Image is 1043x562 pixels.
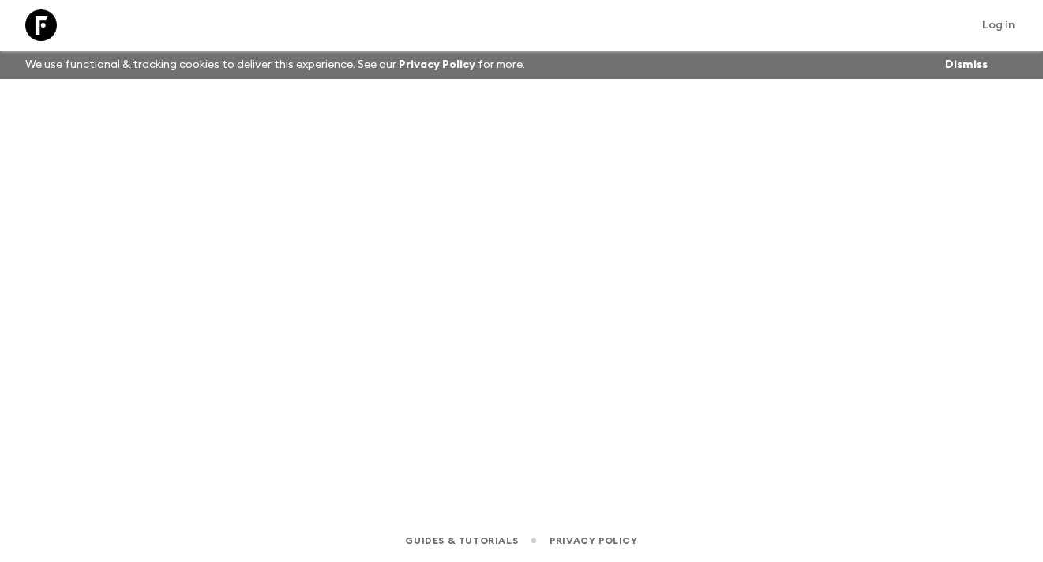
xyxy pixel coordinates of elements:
a: Privacy Policy [550,532,637,549]
a: Log in [974,14,1024,36]
p: We use functional & tracking cookies to deliver this experience. See our for more. [19,51,531,79]
a: Guides & Tutorials [405,532,518,549]
a: Privacy Policy [399,59,475,70]
button: Dismiss [941,54,992,76]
